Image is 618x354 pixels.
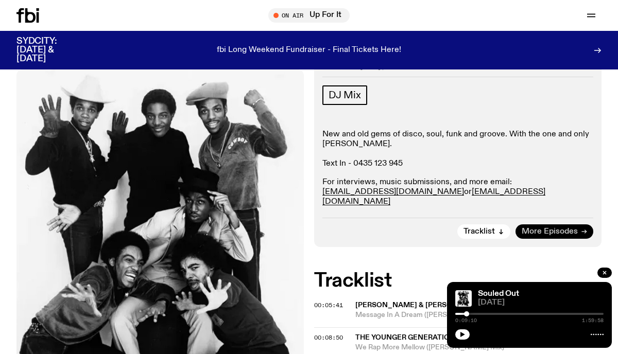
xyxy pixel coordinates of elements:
span: [PERSON_NAME] & [PERSON_NAME] [355,302,487,309]
a: [EMAIL_ADDRESS][DOMAIN_NAME] [322,188,464,196]
span: DJ Mix [329,90,361,101]
p: fbi Long Weekend Fundraiser - Final Tickets Here! [217,46,401,55]
button: On AirUp For It [268,8,350,23]
h2: Tracklist [314,272,602,290]
button: Tracklist [457,224,510,239]
span: 00:05:41 [314,301,343,309]
a: Souled Out [478,290,519,298]
a: More Episodes [516,224,593,239]
span: The Younger Generation [355,334,455,341]
a: [EMAIL_ADDRESS][DOMAIN_NAME] [322,188,545,206]
p: For interviews, music submissions, and more email: or [322,178,593,207]
span: Message In A Dream ([PERSON_NAME]) [355,310,602,320]
span: More Episodes [522,228,578,236]
button: 00:08:50 [314,335,343,341]
span: 00:08:50 [314,333,343,342]
span: [DATE] [478,299,604,307]
span: 1:59:58 [582,318,604,323]
button: 00:05:41 [314,303,343,308]
span: We Rap More Mellow ([PERSON_NAME] Mix) [355,343,602,352]
p: New and old gems of disco, soul, funk and groove. With the one and only [PERSON_NAME]. Text In - ... [322,130,593,169]
h3: SYDCITY: [DATE] & [DATE] [16,37,82,63]
span: 0:09:10 [455,318,477,323]
span: Tracklist [463,228,495,236]
a: DJ Mix [322,85,367,105]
